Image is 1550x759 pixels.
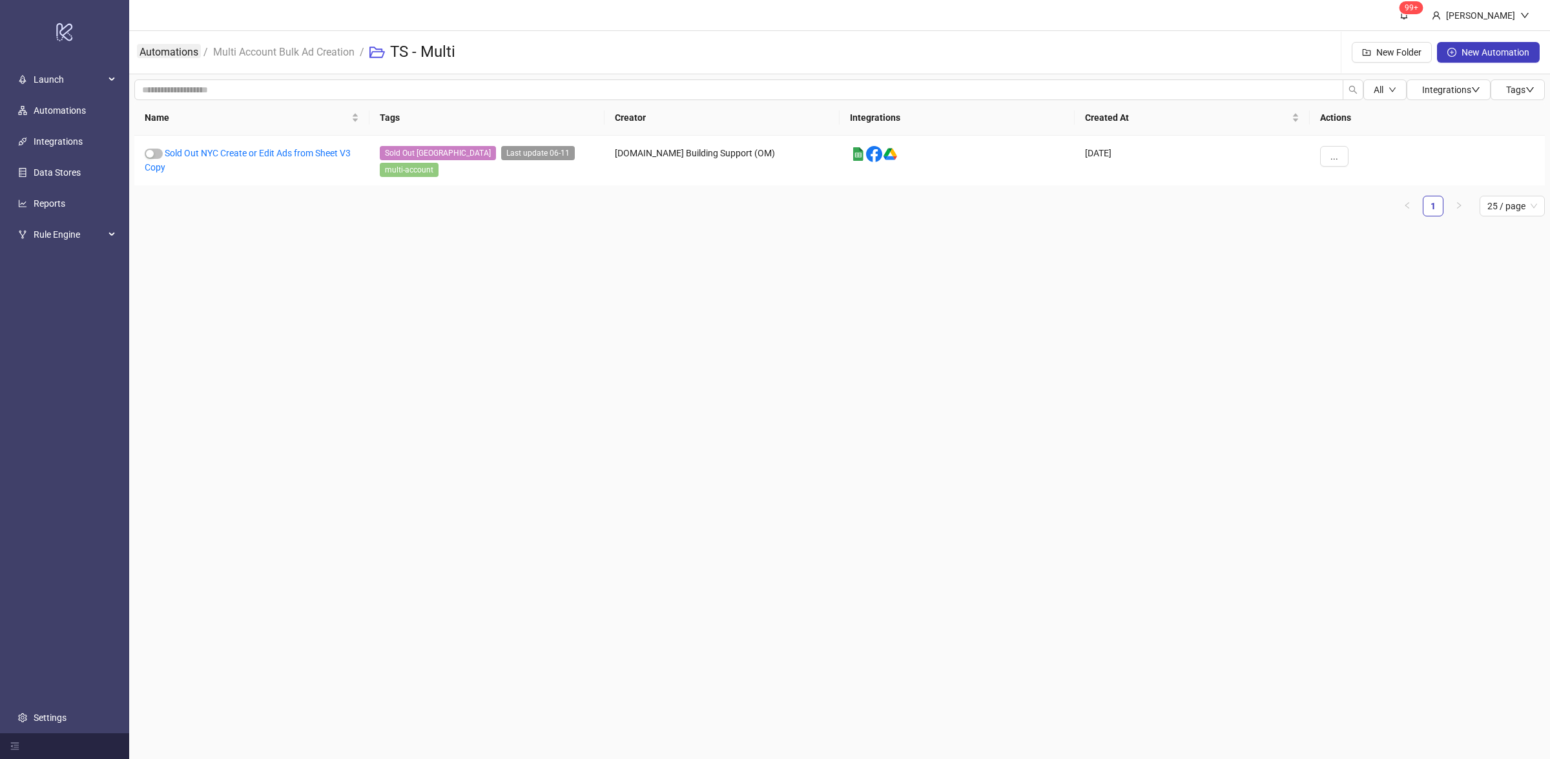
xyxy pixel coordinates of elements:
[1397,196,1418,216] button: left
[1352,42,1432,63] button: New Folder
[1310,100,1545,136] th: Actions
[360,42,364,63] li: /
[1525,85,1534,94] span: down
[34,167,81,178] a: Data Stores
[1487,196,1537,216] span: 25 / page
[1075,136,1310,191] div: [DATE]
[1389,86,1396,94] span: down
[1441,8,1520,23] div: [PERSON_NAME]
[34,136,83,147] a: Integrations
[10,742,19,751] span: menu-fold
[137,44,201,58] a: Automations
[1491,79,1545,100] button: Tagsdown
[34,67,105,92] span: Launch
[1480,196,1545,216] div: Page Size
[1437,42,1540,63] button: New Automation
[604,100,840,136] th: Creator
[1447,48,1456,57] span: plus-circle
[604,136,840,191] div: [DOMAIN_NAME] Building Support (OM)
[211,44,357,58] a: Multi Account Bulk Ad Creation
[1376,47,1421,57] span: New Folder
[34,105,86,116] a: Automations
[1348,85,1358,94] span: search
[1320,146,1348,167] button: ...
[390,42,455,63] h3: TS - Multi
[18,75,27,84] span: rocket
[1330,151,1338,161] span: ...
[203,42,208,63] li: /
[369,45,385,60] span: folder-open
[18,230,27,239] span: fork
[1423,196,1443,216] a: 1
[1403,202,1411,209] span: left
[1423,196,1443,216] li: 1
[380,163,439,177] span: multi-account
[1432,11,1441,20] span: user
[1085,110,1289,125] span: Created At
[380,146,496,160] span: Sold Out NYC
[1400,10,1409,19] span: bell
[1362,48,1371,57] span: folder-add
[1374,85,1383,95] span: All
[1455,202,1463,209] span: right
[1407,79,1491,100] button: Integrationsdown
[145,110,349,125] span: Name
[1400,1,1423,14] sup: 111
[1422,85,1480,95] span: Integrations
[1449,196,1469,216] li: Next Page
[1471,85,1480,94] span: down
[840,100,1075,136] th: Integrations
[34,198,65,209] a: Reports
[34,712,67,723] a: Settings
[501,146,575,160] span: Last update 06-11
[1397,196,1418,216] li: Previous Page
[34,222,105,247] span: Rule Engine
[1363,79,1407,100] button: Alldown
[1075,100,1310,136] th: Created At
[145,148,351,172] a: Sold Out NYC Create or Edit Ads from Sheet V3 Copy
[1520,11,1529,20] span: down
[1506,85,1534,95] span: Tags
[1449,196,1469,216] button: right
[369,100,604,136] th: Tags
[1462,47,1529,57] span: New Automation
[134,100,369,136] th: Name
